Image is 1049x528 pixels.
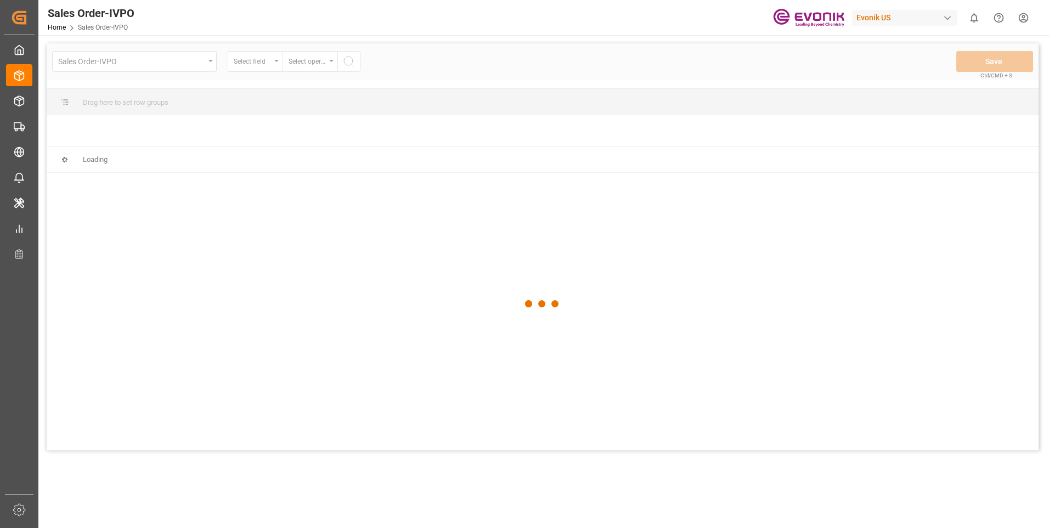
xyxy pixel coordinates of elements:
[986,5,1011,30] button: Help Center
[962,5,986,30] button: show 0 new notifications
[48,24,66,31] a: Home
[852,7,962,28] button: Evonik US
[48,5,134,21] div: Sales Order-IVPO
[852,10,957,26] div: Evonik US
[773,8,844,27] img: Evonik-brand-mark-Deep-Purple-RGB.jpeg_1700498283.jpeg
